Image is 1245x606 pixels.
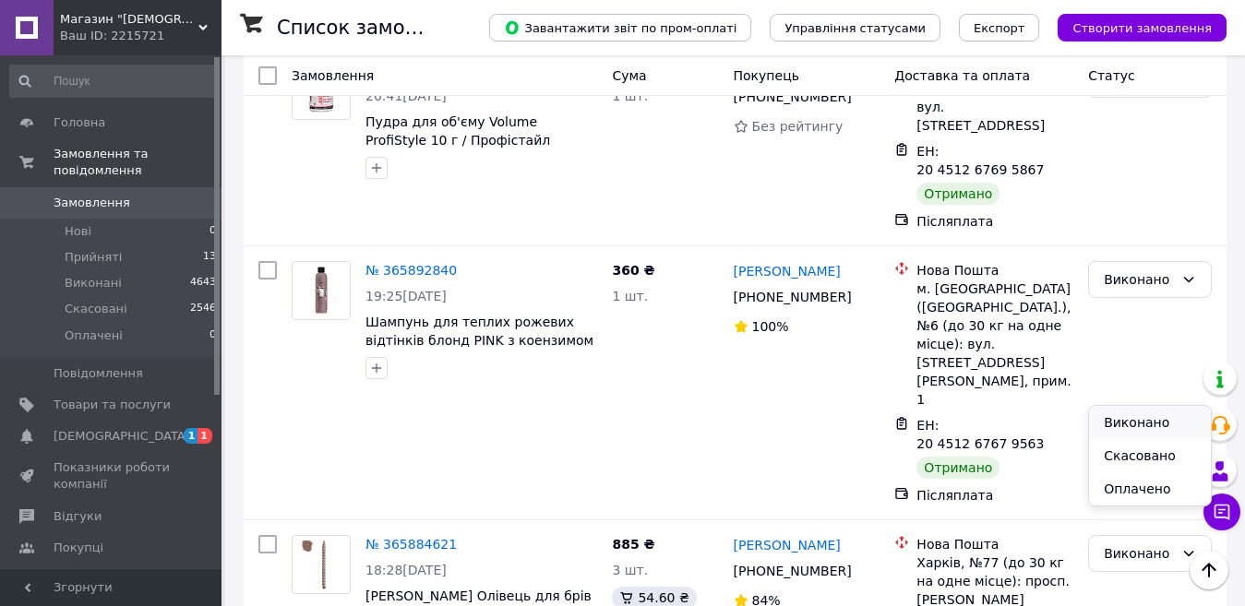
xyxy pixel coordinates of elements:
span: 19:25[DATE] [365,289,447,303]
a: Пудра для об'єму Volume ProfiStyle 10 г / Профістайл [365,114,550,148]
div: Післяплата [916,486,1073,505]
div: Нова Пошта [916,535,1073,553]
a: [PERSON_NAME] [734,536,841,554]
span: Показники роботи компанії [54,459,171,493]
button: Створити замовлення [1058,14,1227,42]
span: Скасовані [65,301,127,317]
span: 3 шт. [612,563,648,577]
div: Післяплата [916,212,1073,231]
span: Експорт [974,21,1025,35]
button: Наверх [1190,551,1228,589]
div: [PHONE_NUMBER] [730,84,856,110]
div: Виконано [1104,269,1174,290]
span: 1 [184,428,198,444]
span: Завантажити звіт по пром-оплаті [504,19,736,36]
div: Нова Пошта [916,261,1073,279]
a: № 365892840 [365,263,457,278]
div: Ваш ID: 2215721 [60,28,221,44]
span: 0 [209,327,216,344]
a: № 365884621 [365,537,457,552]
div: смт. Заболотів, №1: вул. [STREET_ADDRESS] [916,79,1073,135]
span: 0 [209,223,216,240]
div: [PHONE_NUMBER] [730,558,856,584]
a: [PERSON_NAME] [734,262,841,280]
span: 20:41[DATE] [365,89,447,103]
input: Пошук [9,65,218,98]
span: Покупець [734,68,799,83]
span: 1 шт. [612,89,648,103]
span: Відгуки [54,508,102,525]
h1: Список замовлень [277,17,464,39]
a: Фото товару [292,535,351,594]
button: Управління статусами [770,14,940,42]
span: Створити замовлення [1072,21,1212,35]
span: Замовлення [292,68,374,83]
div: Отримано [916,457,1000,479]
span: 360 ₴ [612,263,654,278]
span: 13 [203,249,216,266]
button: Експорт [959,14,1040,42]
span: 100% [752,319,789,334]
li: Оплачено [1089,472,1211,505]
span: ЕН: 20 4512 6767 9563 [916,418,1044,451]
span: 18:28[DATE] [365,563,447,577]
span: Покупці [54,540,103,556]
span: 4643 [190,275,216,291]
button: Чат з покупцем [1203,493,1240,530]
span: Прийняті [65,249,122,266]
span: Замовлення та повідомлення [54,146,221,179]
div: [PHONE_NUMBER] [730,284,856,310]
span: Магазин "LADY" [60,11,198,28]
span: Виконані [65,275,122,291]
a: Шампунь для теплих рожевих відтінків блонд PINK з коензимом Q10 та церамідом NG 300 мл Mirella Pr... [365,315,593,403]
span: 1 [198,428,212,444]
span: Статус [1088,68,1135,83]
span: Управління статусами [784,21,926,35]
span: 2546 [190,301,216,317]
img: Фото товару [293,262,350,319]
li: Виконано [1089,406,1211,439]
button: Завантажити звіт по пром-оплаті [489,14,751,42]
img: Фото товару [300,536,342,593]
span: Cума [612,68,646,83]
div: Отримано [916,183,1000,205]
span: Оплачені [65,327,123,344]
span: 885 ₴ [612,537,654,552]
span: Без рейтингу [752,119,844,134]
a: Фото товару [292,261,351,320]
div: м. [GEOGRAPHIC_DATA] ([GEOGRAPHIC_DATA].), №6 (до 30 кг на одне місце): вул. [STREET_ADDRESS][PER... [916,279,1073,409]
span: Товари та послуги [54,397,171,413]
li: Скасовано [1089,439,1211,472]
div: Виконано [1104,543,1174,564]
span: [DEMOGRAPHIC_DATA] [54,428,190,445]
span: 1 шт. [612,289,648,303]
span: Головна [54,114,105,131]
span: ЕН: 20 4512 6769 5867 [916,144,1044,177]
span: Замовлення [54,195,130,211]
span: Доставка та оплата [894,68,1030,83]
span: Нові [65,223,91,240]
span: Повідомлення [54,365,143,382]
a: Створити замовлення [1039,19,1227,34]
